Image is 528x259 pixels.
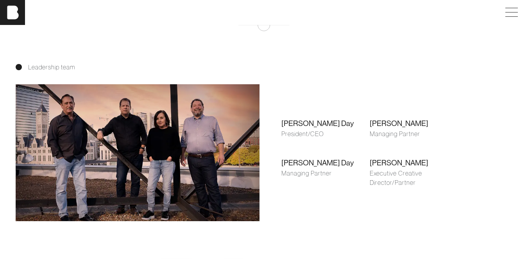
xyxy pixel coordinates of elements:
[370,157,458,169] div: [PERSON_NAME]
[281,169,370,178] div: Managing Partner
[281,129,370,138] div: President/CEO
[370,129,458,138] div: Managing Partner
[370,118,458,129] div: [PERSON_NAME]
[16,62,513,72] div: Leadership team
[370,169,458,187] div: Executive Creative Director/Partner
[16,84,260,221] img: A photo of the bohan leadership team.
[281,157,370,169] div: [PERSON_NAME] Day
[281,118,370,129] div: [PERSON_NAME] Day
